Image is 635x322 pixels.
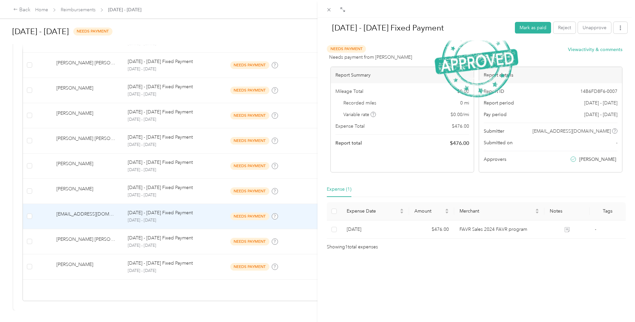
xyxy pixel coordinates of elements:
h1: Aug 1 - 31, 2025 Fixed Payment [325,20,510,36]
span: Merchant [459,208,534,214]
div: Report Summary [331,67,474,83]
button: Unapprove [578,22,611,33]
span: Pay period [484,111,507,118]
span: [EMAIL_ADDRESS][DOMAIN_NAME] [532,128,611,135]
td: FAVR Sales 2024 FAVR program [454,221,544,239]
div: Tags [595,208,620,214]
span: Amount [414,208,444,214]
span: [PERSON_NAME] [579,156,616,163]
th: Amount [409,202,454,221]
th: Tags [590,202,626,221]
span: $ 0.00 / mi [451,111,469,118]
span: caret-up [400,208,404,212]
span: Expense Date [347,208,398,214]
span: Recorded miles [343,99,376,106]
button: Viewactivity & comments [568,46,622,53]
span: [DATE] - [DATE] [584,99,617,106]
span: Mileage Total [335,88,363,95]
span: caret-down [400,211,404,215]
th: Notes [544,202,590,221]
td: 2025-09-15 [341,221,409,239]
div: Expense (1) [327,186,351,193]
span: Submitter [484,128,504,135]
span: $ 476.00 [450,139,469,147]
span: caret-down [445,211,449,215]
span: Variable rate [343,111,376,118]
span: Expense Total [335,123,365,130]
iframe: Everlance-gr Chat Button Frame [598,285,635,322]
th: Expense Date [341,202,409,221]
span: caret-up [535,208,539,212]
span: Approvers [484,156,506,163]
button: Reject [553,22,576,33]
span: Report period [484,99,514,106]
span: - [616,139,617,146]
span: caret-down [535,211,539,215]
span: caret-up [445,208,449,212]
span: Needs payment from [PERSON_NAME] [329,54,412,61]
span: [DATE] - [DATE] [584,111,617,118]
td: - [590,221,626,239]
img: ApprovedStamp [435,26,518,97]
div: Report details [479,67,622,83]
span: 14B6FD8F6-0007 [580,88,617,95]
span: Report total [335,140,362,147]
span: Submitted on [484,139,513,146]
th: Merchant [454,202,544,221]
button: Mark as paid [515,22,551,33]
span: $ 476.00 [452,123,469,130]
td: $476.00 [409,221,454,239]
span: - [595,226,596,232]
span: Needs Payment [327,45,366,53]
span: 0 mi [460,99,469,106]
span: Showing 1 total expenses [327,243,378,251]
